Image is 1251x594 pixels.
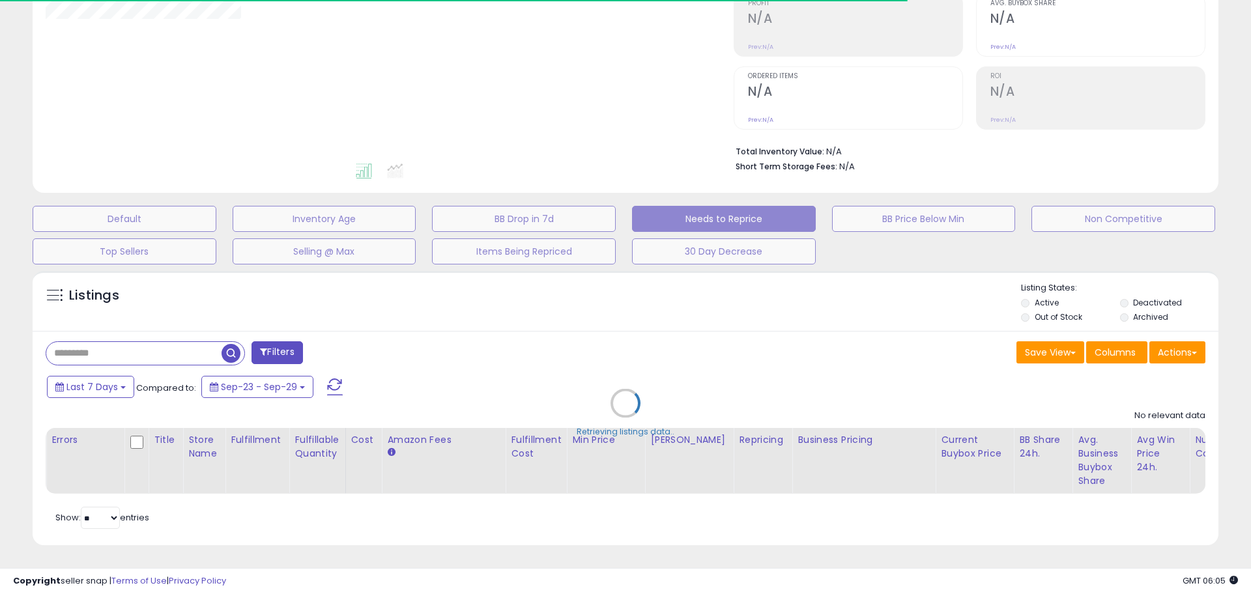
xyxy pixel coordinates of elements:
[736,143,1196,158] li: N/A
[233,238,416,264] button: Selling @ Max
[736,161,837,172] b: Short Term Storage Fees:
[990,11,1205,29] h2: N/A
[990,116,1016,124] small: Prev: N/A
[990,43,1016,51] small: Prev: N/A
[748,116,773,124] small: Prev: N/A
[832,206,1016,232] button: BB Price Below Min
[1031,206,1215,232] button: Non Competitive
[990,84,1205,102] h2: N/A
[169,574,226,587] a: Privacy Policy
[13,574,61,587] strong: Copyright
[577,426,674,438] div: Retrieving listings data..
[33,238,216,264] button: Top Sellers
[233,206,416,232] button: Inventory Age
[432,238,616,264] button: Items Being Repriced
[748,84,962,102] h2: N/A
[632,206,816,232] button: Needs to Reprice
[1183,574,1238,587] span: 2025-10-7 06:05 GMT
[432,206,616,232] button: BB Drop in 7d
[736,146,824,157] b: Total Inventory Value:
[748,73,962,80] span: Ordered Items
[632,238,816,264] button: 30 Day Decrease
[33,206,216,232] button: Default
[111,574,167,587] a: Terms of Use
[13,575,226,587] div: seller snap | |
[748,43,773,51] small: Prev: N/A
[839,160,855,173] span: N/A
[748,11,962,29] h2: N/A
[990,73,1205,80] span: ROI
